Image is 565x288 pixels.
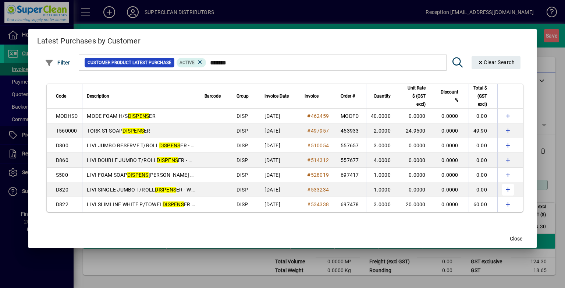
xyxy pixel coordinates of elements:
[56,157,68,163] span: D860
[441,88,458,104] span: Discount %
[436,153,469,168] td: 0.0000
[45,60,70,66] span: Filter
[305,92,331,100] div: Invoice
[305,92,319,100] span: Invoice
[87,113,156,119] span: MODE FOAM H/S ER
[56,113,78,119] span: MODHSD
[366,197,401,212] td: 3.0000
[336,123,366,138] td: 453933
[87,187,202,193] span: LIVI SINGLE JUMBO T/ROLL ER - WHITE
[406,84,426,108] span: Unit Rate $ (GST excl)
[205,92,221,100] span: Barcode
[469,153,497,168] td: 0.00
[237,157,248,163] span: DISP
[307,157,310,163] span: #
[177,58,206,67] mat-chip: Product Activation Status: Active
[307,172,310,178] span: #
[237,187,248,193] span: DISP
[237,172,248,178] span: DISP
[436,168,469,182] td: 0.0000
[336,168,366,182] td: 697417
[260,123,300,138] td: [DATE]
[366,138,401,153] td: 3.0000
[237,143,248,148] span: DISP
[260,197,300,212] td: [DATE]
[401,109,436,123] td: 0.0000
[473,84,487,108] span: Total $ (GST excl)
[311,128,329,134] span: 497957
[406,84,432,108] div: Unit Rate $ (GST excl)
[305,200,331,208] a: #534338
[510,235,522,243] span: Close
[159,143,181,148] em: DISPENS
[128,113,149,119] em: DISPENS
[311,172,329,178] span: 528019
[436,123,469,138] td: 0.0000
[366,168,401,182] td: 1.0000
[305,171,331,179] a: #528019
[305,156,331,164] a: #514312
[260,153,300,168] td: [DATE]
[87,143,207,148] span: LIVI JUMBO RESERVE T/ROLL ER - WHITE
[260,138,300,153] td: [DATE]
[366,182,401,197] td: 1.0000
[305,127,331,135] a: #497957
[163,201,184,207] em: DISPENS
[341,92,362,100] div: Order #
[336,153,366,168] td: 557677
[155,187,176,193] em: DISPENS
[307,113,310,119] span: #
[504,232,528,245] button: Close
[311,143,329,148] span: 510054
[264,92,295,100] div: Invoice Date
[469,123,497,138] td: 49.90
[307,187,310,193] span: #
[336,109,366,123] td: MODFD
[472,56,521,69] button: Clear
[401,197,436,212] td: 20.0000
[436,109,469,123] td: 0.0000
[56,143,68,148] span: D800
[180,60,195,65] span: Active
[87,92,195,100] div: Description
[87,128,150,134] span: TORK S1 SOAP ER
[371,92,397,100] div: Quantity
[56,172,68,178] span: S500
[28,29,537,50] h2: Latest Purchases by Customer
[336,197,366,212] td: 697478
[264,92,289,100] span: Invoice Date
[305,186,331,194] a: #533234
[401,182,436,197] td: 0.0000
[307,128,310,134] span: #
[469,182,497,197] td: 0.00
[127,172,149,178] em: DISPENS
[366,153,401,168] td: 4.0000
[341,92,355,100] span: Order #
[56,201,68,207] span: D822
[56,128,77,134] span: T560000
[305,141,331,150] a: #510054
[401,153,436,168] td: 0.0000
[56,187,68,193] span: D820
[311,113,329,119] span: 462459
[56,92,66,100] span: Code
[436,182,469,197] td: 0.0000
[366,109,401,123] td: 40.0000
[311,187,329,193] span: 533234
[469,197,497,212] td: 60.00
[237,92,249,100] span: Group
[237,113,248,119] span: DISP
[436,138,469,153] td: 0.0000
[469,138,497,153] td: 0.00
[260,182,300,197] td: [DATE]
[311,157,329,163] span: 514312
[336,138,366,153] td: 557657
[366,123,401,138] td: 2.0000
[87,92,109,100] span: Description
[43,56,72,69] button: Filter
[122,128,144,134] em: DISPENS
[205,92,227,100] div: Barcode
[237,92,255,100] div: Group
[87,157,204,163] span: LIVI DOUBLE JUMBO T/ROLL ER - WHITE
[87,201,211,207] span: LIVI SLIMLINE WHITE P/TOWEL ER - LARGE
